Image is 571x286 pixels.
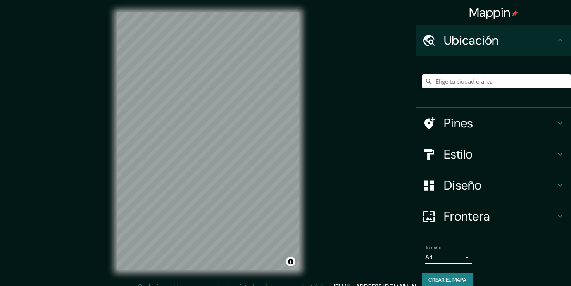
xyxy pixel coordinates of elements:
font: Mappin [469,4,511,21]
div: Diseño [416,170,571,201]
h4: Ubicación [444,33,555,48]
h4: Pines [444,115,555,131]
h4: Estilo [444,146,555,162]
div: Pines [416,108,571,139]
img: pin-icon.png [512,10,518,17]
label: Tamaño [425,245,441,251]
font: Crear el mapa [428,275,466,285]
h4: Diseño [444,177,555,193]
div: A4 [425,251,472,264]
div: Frontera [416,201,571,232]
button: Alternar atribución [286,257,295,266]
h4: Frontera [444,208,555,224]
div: Estilo [416,139,571,170]
div: Ubicación [416,25,571,56]
input: Elige tu ciudad o área [422,74,571,88]
canvas: Mapa [117,12,299,270]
